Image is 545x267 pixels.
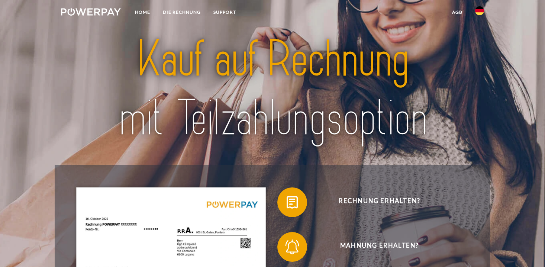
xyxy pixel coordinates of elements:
a: SUPPORT [207,6,242,19]
span: Mahnung erhalten? [288,232,471,262]
img: de [475,6,484,15]
span: Rechnung erhalten? [288,187,471,217]
img: qb_bell.svg [283,238,301,256]
img: logo-powerpay-white.svg [61,8,121,16]
a: DIE RECHNUNG [157,6,207,19]
img: title-powerpay_de.svg [82,27,464,151]
img: qb_bill.svg [283,193,301,212]
a: Home [129,6,157,19]
button: Rechnung erhalten? [277,187,471,217]
button: Mahnung erhalten? [277,232,471,262]
a: agb [446,6,469,19]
